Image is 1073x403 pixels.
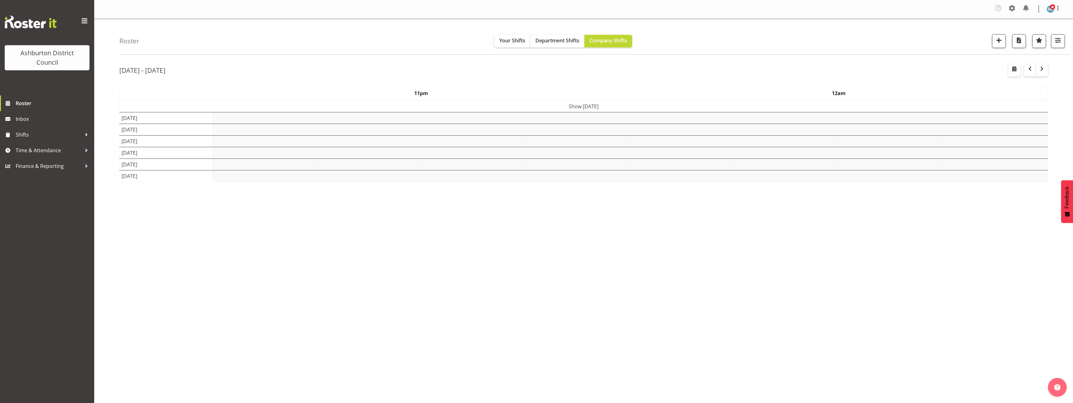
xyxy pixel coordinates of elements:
[16,161,82,171] span: Finance & Reporting
[589,37,627,44] span: Company Shifts
[16,130,82,139] span: Shifts
[1064,186,1070,208] span: Feedback
[120,100,1048,112] td: Show [DATE]
[494,35,530,47] button: Your Shifts
[119,37,139,45] h4: Roster
[584,35,632,47] button: Company Shifts
[992,34,1006,48] button: Add a new shift
[535,37,579,44] span: Department Shifts
[120,159,213,170] td: [DATE]
[119,66,165,74] h2: [DATE] - [DATE]
[1051,34,1065,48] button: Filter Shifts
[1012,34,1026,48] button: Download a PDF of the roster according to the set date range.
[120,147,213,159] td: [DATE]
[16,146,82,155] span: Time & Attendance
[630,86,1048,101] th: 12am
[120,136,213,147] td: [DATE]
[5,16,57,28] img: Rosterit website logo
[212,86,630,101] th: 11pm
[120,112,213,124] td: [DATE]
[120,124,213,136] td: [DATE]
[1008,64,1020,77] button: Select a specific date within the roster.
[1032,34,1046,48] button: Highlight an important date within the roster.
[1061,180,1073,223] button: Feedback - Show survey
[1054,384,1060,390] img: help-xxl-2.png
[530,35,584,47] button: Department Shifts
[499,37,525,44] span: Your Shifts
[11,48,83,67] div: Ashburton District Council
[16,114,91,124] span: Inbox
[120,170,213,182] td: [DATE]
[1047,5,1054,13] img: ellen-nicol5656.jpg
[16,99,91,108] span: Roster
